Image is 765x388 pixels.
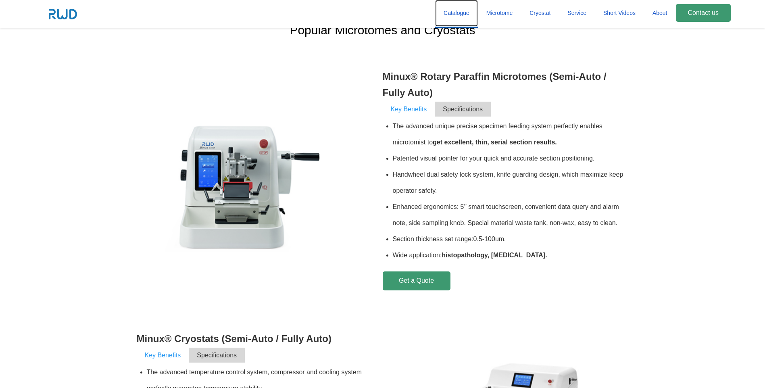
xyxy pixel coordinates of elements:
[676,4,731,22] a: Contact us
[393,231,629,247] li: Section thickness set range:0.5-100um.
[393,199,629,231] li: Enhanced ergonomics: 5’’ smart touchscreen, convenient data query and alarm note, side sampling k...
[137,348,189,363] span: Key Benefits
[442,252,547,259] b: histopathology, [MEDICAL_DATA].
[393,150,629,167] li: Patented visual pointer for your quick and accurate section positioning.
[433,139,557,146] b: get excellent, thin, serial section results.
[393,167,629,199] li: Handwheel dual safety lock system, knife guarding design, which maximize keep operator safety.
[435,102,491,117] span: Specifications
[189,348,245,363] span: Specifications
[383,102,435,117] span: Key Benefits
[383,69,629,101] h3: Minux® Rotary Paraffin Microtomes (Semi-Auto / Fully Auto)
[137,331,383,347] h3: Minux® Cryostats (Semi-Auto / Fully Auto)
[393,118,629,150] li: The advanced unique precise specimen feeding system perfectly enables microtomist to
[383,271,450,290] a: Get a Quote
[393,247,629,263] li: Wide application:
